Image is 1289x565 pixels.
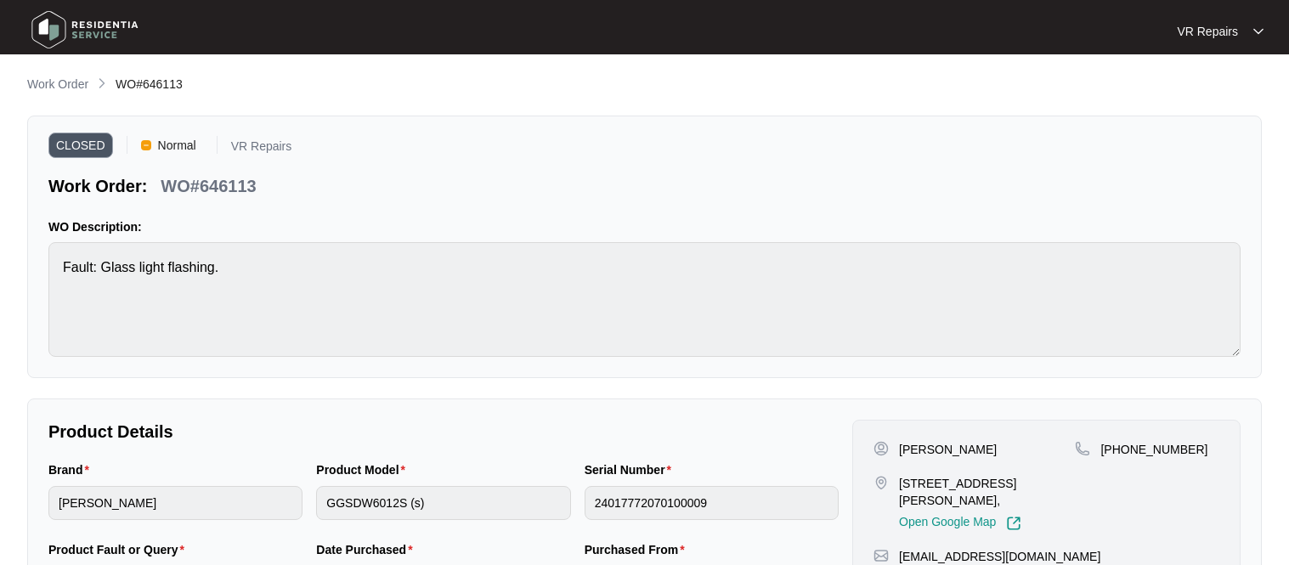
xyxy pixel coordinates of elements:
img: map-pin [1075,441,1090,456]
img: residentia service logo [25,4,144,55]
input: Serial Number [585,486,839,520]
label: Product Model [316,461,412,478]
p: Product Details [48,420,839,444]
label: Purchased From [585,541,692,558]
p: [PHONE_NUMBER] [1100,441,1207,458]
label: Product Fault or Query [48,541,191,558]
p: Work Order [27,76,88,93]
label: Serial Number [585,461,678,478]
p: [STREET_ADDRESS][PERSON_NAME], [899,475,1075,509]
p: WO Description: [48,218,1241,235]
input: Product Model [316,486,570,520]
a: Open Google Map [899,516,1021,531]
img: Vercel Logo [141,140,151,150]
span: Normal [151,133,203,158]
p: WO#646113 [161,174,256,198]
input: Brand [48,486,302,520]
img: chevron-right [95,76,109,90]
p: VR Repairs [1177,23,1238,40]
img: dropdown arrow [1253,27,1264,36]
label: Date Purchased [316,541,419,558]
a: Work Order [24,76,92,94]
p: Work Order: [48,174,147,198]
p: [PERSON_NAME] [899,441,997,458]
textarea: Fault: Glass light flashing. [48,242,1241,357]
span: WO#646113 [116,77,183,91]
p: VR Repairs [231,140,292,158]
img: map-pin [873,548,889,563]
img: map-pin [873,475,889,490]
span: CLOSED [48,133,113,158]
label: Brand [48,461,96,478]
img: user-pin [873,441,889,456]
p: [EMAIL_ADDRESS][DOMAIN_NAME] [899,548,1100,565]
img: Link-External [1006,516,1021,531]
